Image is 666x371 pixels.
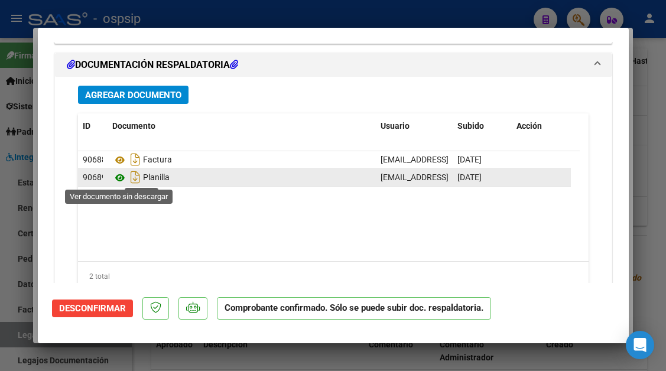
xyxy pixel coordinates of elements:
span: [EMAIL_ADDRESS][DOMAIN_NAME] - [PERSON_NAME] [PERSON_NAME] - [381,173,650,182]
span: [DATE] [457,173,482,182]
span: 90688 [83,155,106,164]
button: Agregar Documento [78,86,189,104]
span: Documento [112,121,155,131]
span: [DATE] [457,155,482,164]
mat-expansion-panel-header: DOCUMENTACIÓN RESPALDATORIA [55,53,612,77]
i: Descargar documento [128,150,143,169]
i: Descargar documento [128,168,143,187]
button: Desconfirmar [52,300,133,317]
p: Comprobante confirmado. Sólo se puede subir doc. respaldatoria. [217,297,491,320]
datatable-header-cell: Acción [512,113,571,139]
span: ID [83,121,90,131]
h1: DOCUMENTACIÓN RESPALDATORIA [67,58,238,72]
datatable-header-cell: ID [78,113,108,139]
datatable-header-cell: Subido [453,113,512,139]
datatable-header-cell: Usuario [376,113,453,139]
span: 90689 [83,173,106,182]
div: Open Intercom Messenger [626,331,654,359]
span: Agregar Documento [85,90,181,100]
span: Subido [457,121,484,131]
span: [EMAIL_ADDRESS][DOMAIN_NAME] - [PERSON_NAME] [PERSON_NAME] - [381,155,650,164]
span: Factura [112,155,172,165]
div: 2 total [78,262,589,291]
div: DOCUMENTACIÓN RESPALDATORIA [55,77,612,318]
span: Usuario [381,121,410,131]
span: Acción [516,121,542,131]
datatable-header-cell: Documento [108,113,376,139]
span: Desconfirmar [59,303,126,314]
span: Planilla [112,173,170,183]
